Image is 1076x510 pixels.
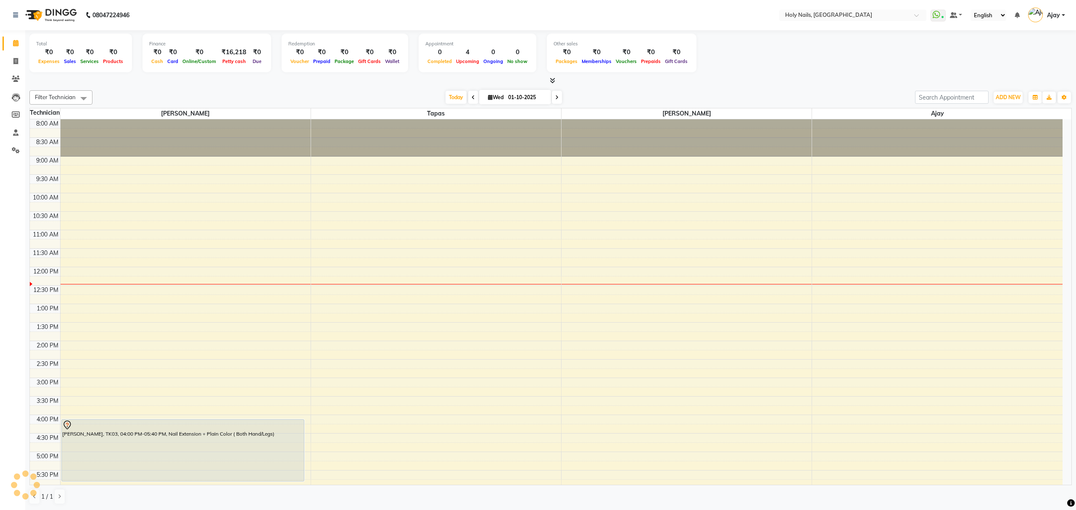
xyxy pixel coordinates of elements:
[250,47,264,57] div: ₹0
[332,47,356,57] div: ₹0
[251,58,264,64] span: Due
[165,47,180,57] div: ₹0
[481,58,505,64] span: Ongoing
[35,415,60,424] div: 4:00 PM
[311,108,561,119] span: Tapas
[101,58,125,64] span: Products
[996,94,1021,100] span: ADD NEW
[554,58,580,64] span: Packages
[812,108,1063,119] span: Ajay
[446,91,467,104] span: Today
[36,40,125,47] div: Total
[34,175,60,184] div: 9:30 AM
[35,341,60,350] div: 2:00 PM
[311,47,332,57] div: ₹0
[220,58,248,64] span: Petty cash
[915,91,989,104] input: Search Appointment
[356,47,383,57] div: ₹0
[663,58,690,64] span: Gift Cards
[332,58,356,64] span: Package
[580,47,614,57] div: ₹0
[101,47,125,57] div: ₹0
[62,420,304,481] div: [PERSON_NAME], TK03, 04:00 PM-05:40 PM, Nail Extension + Plain Color ( Both Hand/Legs)
[149,47,165,57] div: ₹0
[32,267,60,276] div: 12:00 PM
[62,47,78,57] div: ₹0
[78,47,101,57] div: ₹0
[36,47,62,57] div: ₹0
[505,58,530,64] span: No show
[62,58,78,64] span: Sales
[61,108,311,119] span: [PERSON_NAME]
[383,58,401,64] span: Wallet
[288,40,401,47] div: Redemption
[31,212,60,221] div: 10:30 AM
[149,58,165,64] span: Cash
[31,249,60,258] div: 11:30 AM
[425,58,454,64] span: Completed
[34,156,60,165] div: 9:00 AM
[35,323,60,331] div: 1:30 PM
[30,108,60,117] div: Technician
[614,58,639,64] span: Vouchers
[31,230,60,239] div: 11:00 AM
[35,471,60,479] div: 5:30 PM
[288,58,311,64] span: Voucher
[41,492,53,501] span: 1 / 1
[356,58,383,64] span: Gift Cards
[34,138,60,147] div: 8:30 AM
[35,397,60,405] div: 3:30 PM
[639,58,663,64] span: Prepaids
[614,47,639,57] div: ₹0
[1028,8,1043,22] img: Ajay
[149,40,264,47] div: Finance
[35,304,60,313] div: 1:00 PM
[35,378,60,387] div: 3:00 PM
[165,58,180,64] span: Card
[425,40,530,47] div: Appointment
[454,58,481,64] span: Upcoming
[32,286,60,294] div: 12:30 PM
[506,91,548,104] input: 2025-10-01
[35,94,76,100] span: Filter Technician
[562,108,812,119] span: [PERSON_NAME]
[505,47,530,57] div: 0
[34,119,60,128] div: 8:00 AM
[481,47,505,57] div: 0
[218,47,250,57] div: ₹16,218
[425,47,454,57] div: 0
[180,47,218,57] div: ₹0
[1047,11,1060,20] span: Ajay
[663,47,690,57] div: ₹0
[639,47,663,57] div: ₹0
[35,360,60,368] div: 2:30 PM
[554,47,580,57] div: ₹0
[78,58,101,64] span: Services
[31,193,60,202] div: 10:00 AM
[288,47,311,57] div: ₹0
[554,40,690,47] div: Other sales
[580,58,614,64] span: Memberships
[486,94,506,100] span: Wed
[21,3,79,27] img: logo
[180,58,218,64] span: Online/Custom
[383,47,401,57] div: ₹0
[454,47,481,57] div: 4
[311,58,332,64] span: Prepaid
[36,58,62,64] span: Expenses
[35,434,60,442] div: 4:30 PM
[994,92,1023,103] button: ADD NEW
[35,452,60,461] div: 5:00 PM
[92,3,129,27] b: 08047224946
